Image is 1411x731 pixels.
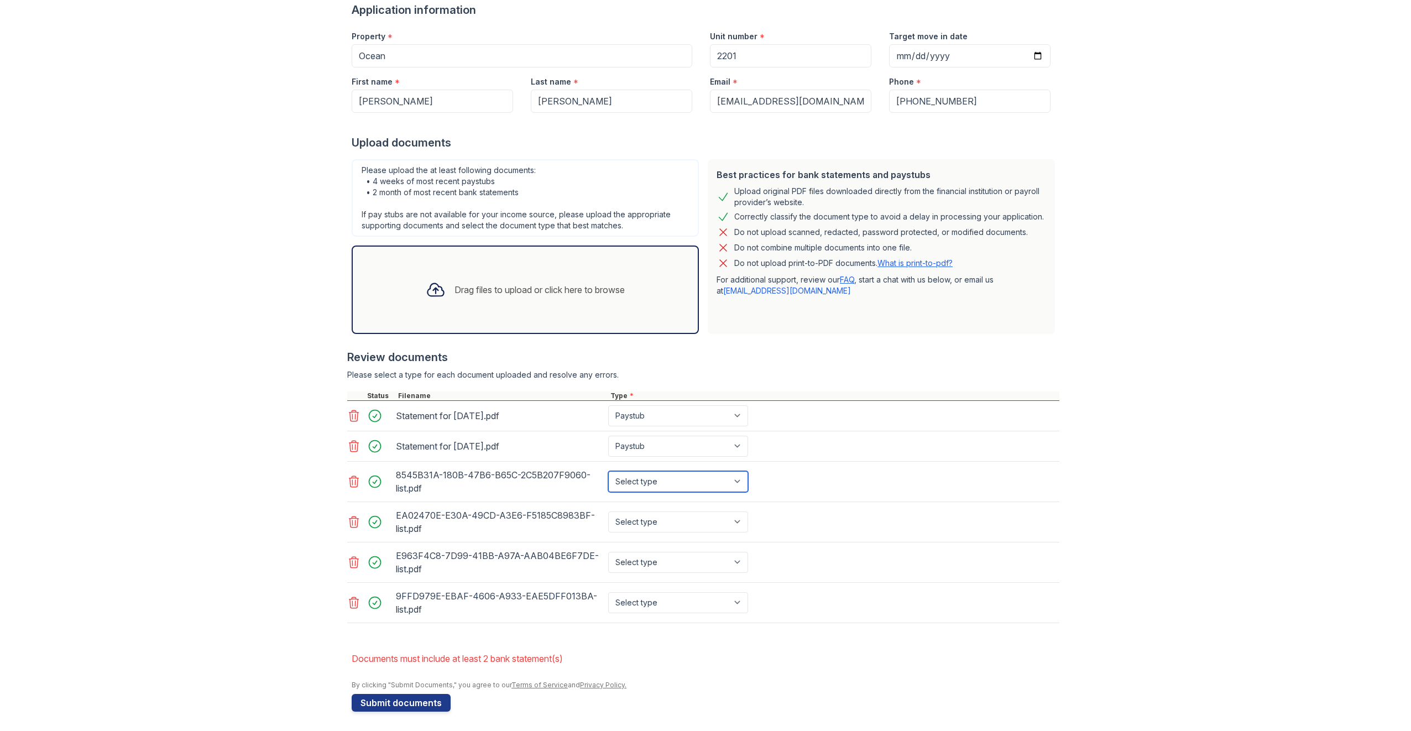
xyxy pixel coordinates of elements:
[352,31,385,42] label: Property
[396,587,604,618] div: 9FFD979E-EBAF-4606-A933-EAE5DFF013BA-list.pdf
[531,76,571,87] label: Last name
[710,31,757,42] label: Unit number
[840,275,854,284] a: FAQ
[734,210,1044,223] div: Correctly classify the document type to avoid a delay in processing your application.
[734,186,1046,208] div: Upload original PDF files downloaded directly from the financial institution or payroll provider’...
[347,349,1059,365] div: Review documents
[734,258,953,269] p: Do not upload print-to-PDF documents.
[717,274,1046,296] p: For additional support, review our , start a chat with us below, or email us at
[396,407,604,425] div: Statement for [DATE].pdf
[396,391,608,400] div: Filename
[352,2,1059,18] div: Application information
[454,283,625,296] div: Drag files to upload or click here to browse
[580,681,626,689] a: Privacy Policy.
[352,159,699,237] div: Please upload the at least following documents: • 4 weeks of most recent paystubs • 2 month of mo...
[352,135,1059,150] div: Upload documents
[352,681,1059,690] div: By clicking "Submit Documents," you agree to our and
[352,648,1059,670] li: Documents must include at least 2 bank statement(s)
[608,391,1059,400] div: Type
[396,507,604,537] div: EA02470E-E30A-49CD-A3E6-F5185C8983BF-list.pdf
[396,466,604,497] div: 8545B31A-180B-47B6-B65C-2C5B207F9060-list.pdf
[352,76,393,87] label: First name
[347,369,1059,380] div: Please select a type for each document uploaded and resolve any errors.
[396,437,604,455] div: Statement for [DATE].pdf
[717,168,1046,181] div: Best practices for bank statements and paystubs
[511,681,568,689] a: Terms of Service
[396,547,604,578] div: E963F4C8-7D99-41BB-A97A-AAB04BE6F7DE-list.pdf
[889,76,914,87] label: Phone
[723,286,851,295] a: [EMAIL_ADDRESS][DOMAIN_NAME]
[889,31,968,42] label: Target move in date
[877,258,953,268] a: What is print-to-pdf?
[352,694,451,712] button: Submit documents
[734,226,1028,239] div: Do not upload scanned, redacted, password protected, or modified documents.
[710,76,730,87] label: Email
[734,241,912,254] div: Do not combine multiple documents into one file.
[365,391,396,400] div: Status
